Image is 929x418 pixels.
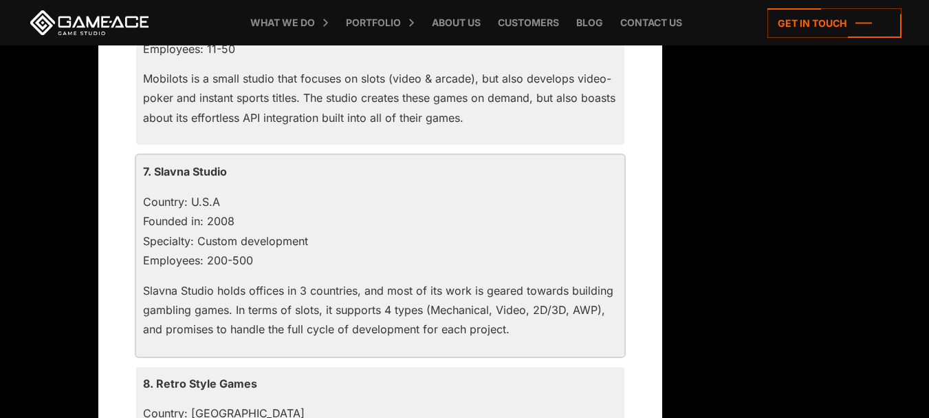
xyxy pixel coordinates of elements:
[143,162,617,181] p: 7. Slavna Studio
[143,192,617,271] p: Country: U.S.A Founded in: 2008 Specialty: Custom development Employees: 200-500
[143,281,617,339] p: Slavna Studio holds offices in 3 countries, and most of its work is geared towards building gambl...
[143,374,617,393] p: 8. Retro Style Games
[767,8,901,38] a: Get in touch
[143,69,617,127] p: Mobilots is a small studio that focuses on slots (video & arcade), but also develops video-poker ...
